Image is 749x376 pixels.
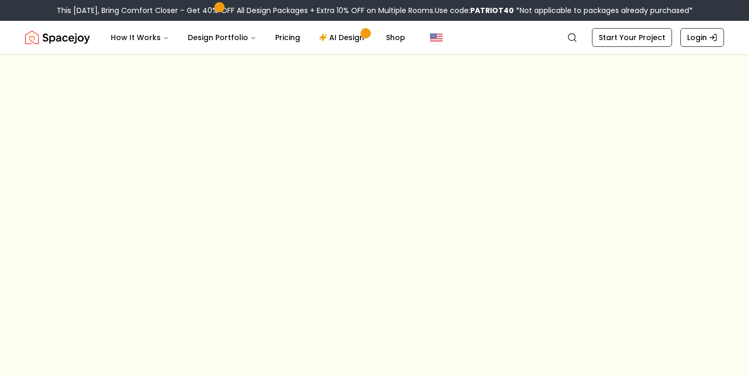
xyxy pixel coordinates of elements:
[102,27,414,48] nav: Main
[102,27,177,48] button: How It Works
[57,5,693,16] div: This [DATE], Bring Comfort Closer – Get 40% OFF All Design Packages + Extra 10% OFF on Multiple R...
[470,5,514,16] b: PATRIOT40
[25,27,90,48] img: Spacejoy Logo
[680,28,724,47] a: Login
[592,28,672,47] a: Start Your Project
[267,27,308,48] a: Pricing
[311,27,376,48] a: AI Design
[430,31,443,44] img: United States
[378,27,414,48] a: Shop
[25,21,724,54] nav: Global
[435,5,514,16] span: Use code:
[25,27,90,48] a: Spacejoy
[514,5,693,16] span: *Not applicable to packages already purchased*
[179,27,265,48] button: Design Portfolio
